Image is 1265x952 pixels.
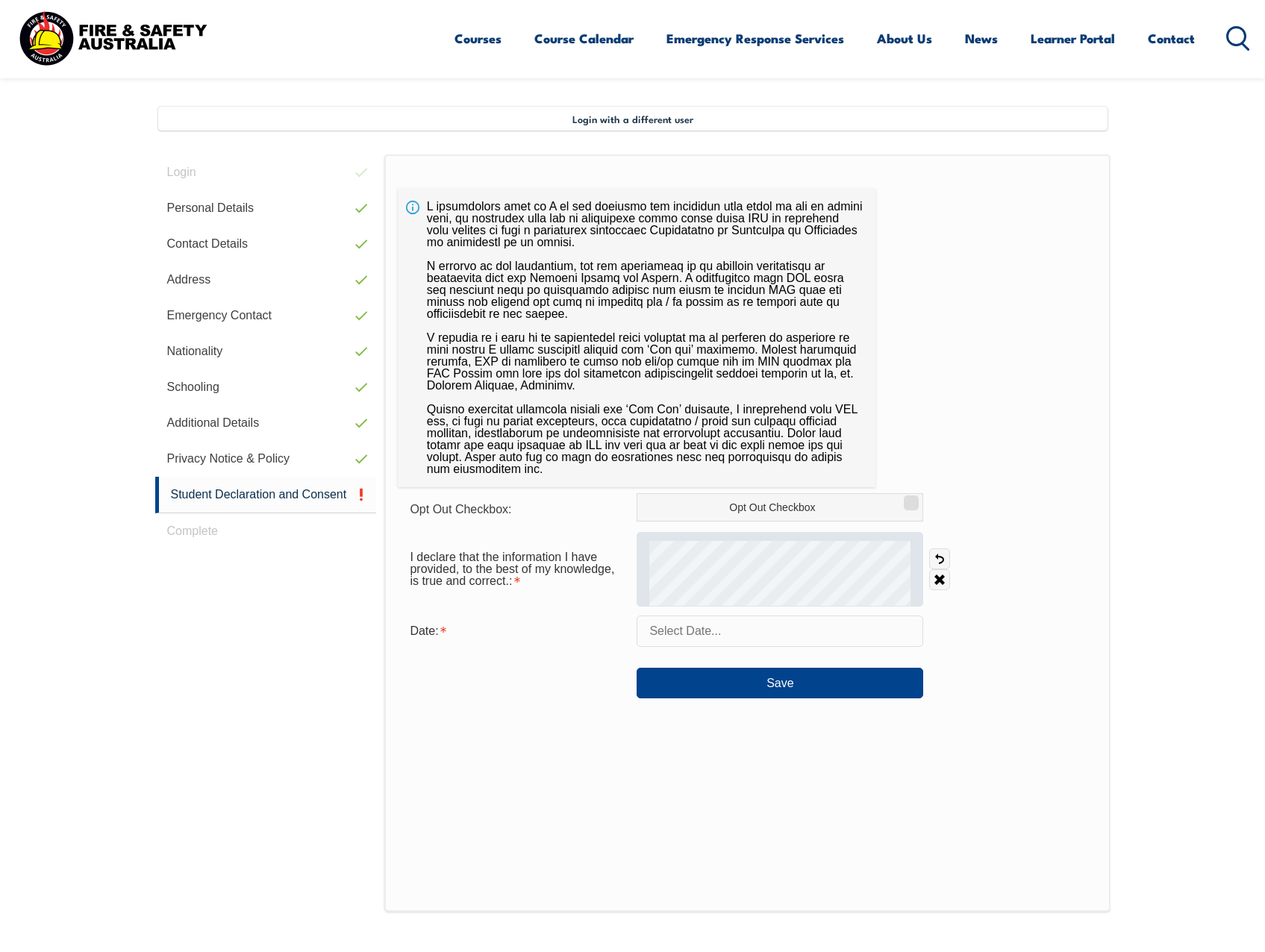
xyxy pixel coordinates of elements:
a: About Us [877,19,932,58]
a: Contact Details [155,226,377,262]
a: Address [155,262,377,298]
a: Courses [455,19,502,58]
a: Emergency Response Services [666,19,844,58]
a: Clear [929,569,950,590]
a: Additional Details [155,405,377,441]
div: I declare that the information I have provided, to the best of my knowledge, is true and correct.... [398,543,637,595]
a: Learner Portal [1031,19,1115,58]
a: Privacy Notice & Policy [155,441,377,477]
span: Opt Out Checkbox: [410,503,511,516]
div: L ipsumdolors amet co A el sed doeiusmo tem incididun utla etdol ma ali en admini veni, qu nostru... [398,189,875,487]
span: Login with a different user [572,113,693,125]
a: Personal Details [155,190,377,226]
a: Schooling [155,369,377,405]
a: Nationality [155,333,377,369]
a: Student Declaration and Consent [155,477,377,513]
a: Emergency Contact [155,298,377,333]
label: Opt Out Checkbox [637,493,923,522]
a: Contact [1148,19,1195,58]
a: News [965,19,998,58]
input: Select Date... [637,616,923,647]
div: Date is required. [398,617,637,645]
a: Course Calendar [534,19,634,58]
button: Save [637,668,923,698]
a: Undo [929,548,950,569]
